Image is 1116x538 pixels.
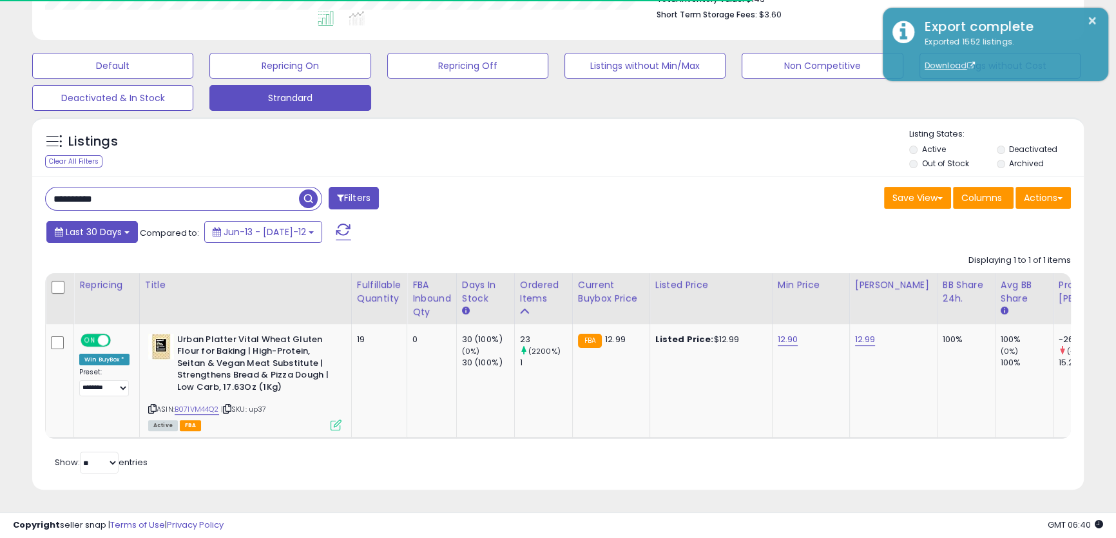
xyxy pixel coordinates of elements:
div: 19 [357,334,397,345]
div: BB Share 24h. [943,278,990,305]
b: Listed Price: [655,333,714,345]
button: Filters [329,187,379,209]
button: Deactivated & In Stock [32,85,193,111]
div: Displaying 1 to 1 of 1 items [968,255,1071,267]
span: OFF [109,334,130,345]
span: Last 30 Days [66,226,122,238]
a: Terms of Use [110,519,165,531]
button: Repricing On [209,53,370,79]
button: Default [32,53,193,79]
small: (0%) [1001,346,1019,356]
div: 100% [1001,357,1053,369]
div: Avg BB Share [1001,278,1048,305]
div: Preset: [79,368,130,397]
div: 23 [520,334,572,345]
div: Fulfillable Quantity [357,278,401,305]
b: Short Term Storage Fees: [657,9,757,20]
div: 30 (100%) [462,357,514,369]
button: Columns [953,187,1014,209]
div: Current Buybox Price [578,278,644,305]
small: Avg BB Share. [1001,305,1008,317]
div: 0 [412,334,447,345]
span: Columns [961,191,1002,204]
button: Non Competitive [742,53,903,79]
small: FBA [578,334,602,348]
span: Compared to: [140,227,199,239]
span: Show: entries [55,456,148,468]
label: Out of Stock [921,158,968,169]
div: Listed Price [655,278,767,292]
img: 41aQcOFqAVL._SL40_.jpg [148,334,174,360]
button: Save View [884,187,951,209]
p: Listing States: [909,128,1084,140]
a: B071VM44Q2 [175,404,219,415]
div: 100% [1001,334,1053,345]
div: Export complete [915,17,1099,36]
b: Urban Platter Vital Wheat Gluten Flour for Baking | High-Protein, Seitan & Vegan Meat Substitute ... [177,334,334,397]
div: Clear All Filters [45,155,102,168]
a: Download [925,60,975,71]
span: 2025-08-12 06:40 GMT [1048,519,1103,531]
span: FBA [180,420,202,431]
div: Exported 1552 listings. [915,36,1099,72]
div: Repricing [79,278,134,292]
div: Days In Stock [462,278,509,305]
span: | SKU: up37 [221,404,267,414]
button: Actions [1015,187,1071,209]
div: $12.99 [655,334,762,345]
span: All listings currently available for purchase on Amazon [148,420,178,431]
div: 30 (100%) [462,334,514,345]
label: Deactivated [1009,144,1057,155]
span: 12.99 [605,333,626,345]
span: ON [82,334,98,345]
div: 1 [520,357,572,369]
small: (0%) [462,346,480,356]
button: Repricing Off [387,53,548,79]
a: 12.99 [855,333,876,346]
small: (2200%) [528,346,561,356]
div: FBA inbound Qty [412,278,451,319]
div: seller snap | | [13,519,224,532]
span: $3.60 [759,8,782,21]
h5: Listings [68,133,118,151]
div: Ordered Items [520,278,567,305]
small: (-275.72%) [1067,346,1107,356]
div: Title [145,278,346,292]
div: Min Price [778,278,844,292]
a: 12.90 [778,333,798,346]
div: 100% [943,334,985,345]
button: Jun-13 - [DATE]-12 [204,221,322,243]
label: Active [921,144,945,155]
small: Days In Stock. [462,305,470,317]
button: Listings without Min/Max [564,53,726,79]
label: Archived [1009,158,1044,169]
button: × [1087,13,1097,29]
span: Jun-13 - [DATE]-12 [224,226,306,238]
div: Win BuyBox * [79,354,130,365]
div: ASIN: [148,334,342,429]
strong: Copyright [13,519,60,531]
button: Last 30 Days [46,221,138,243]
button: Strandard [209,85,370,111]
a: Privacy Policy [167,519,224,531]
div: [PERSON_NAME] [855,278,932,292]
